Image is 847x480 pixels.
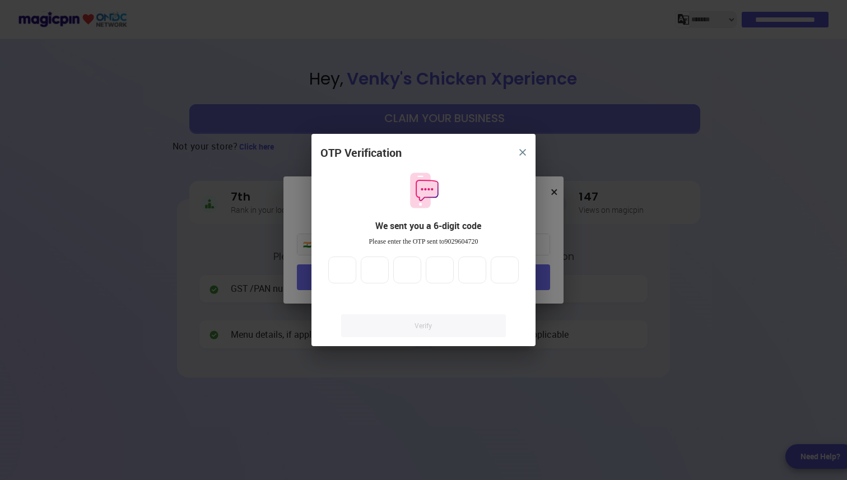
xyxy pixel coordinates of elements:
[404,171,443,209] img: otpMessageIcon.11fa9bf9.svg
[329,220,527,232] div: We sent you a 6-digit code
[320,145,402,161] div: OTP Verification
[320,237,527,246] div: Please enter the OTP sent to 9029604720
[513,142,533,162] button: close
[519,149,526,156] img: 8zTxi7IzMsfkYqyYgBgfvSHvmzQA9juT1O3mhMgBDT8p5s20zMZ2JbefE1IEBlkXHwa7wAFxGwdILBLhkAAAAASUVORK5CYII=
[341,314,506,337] a: Verify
